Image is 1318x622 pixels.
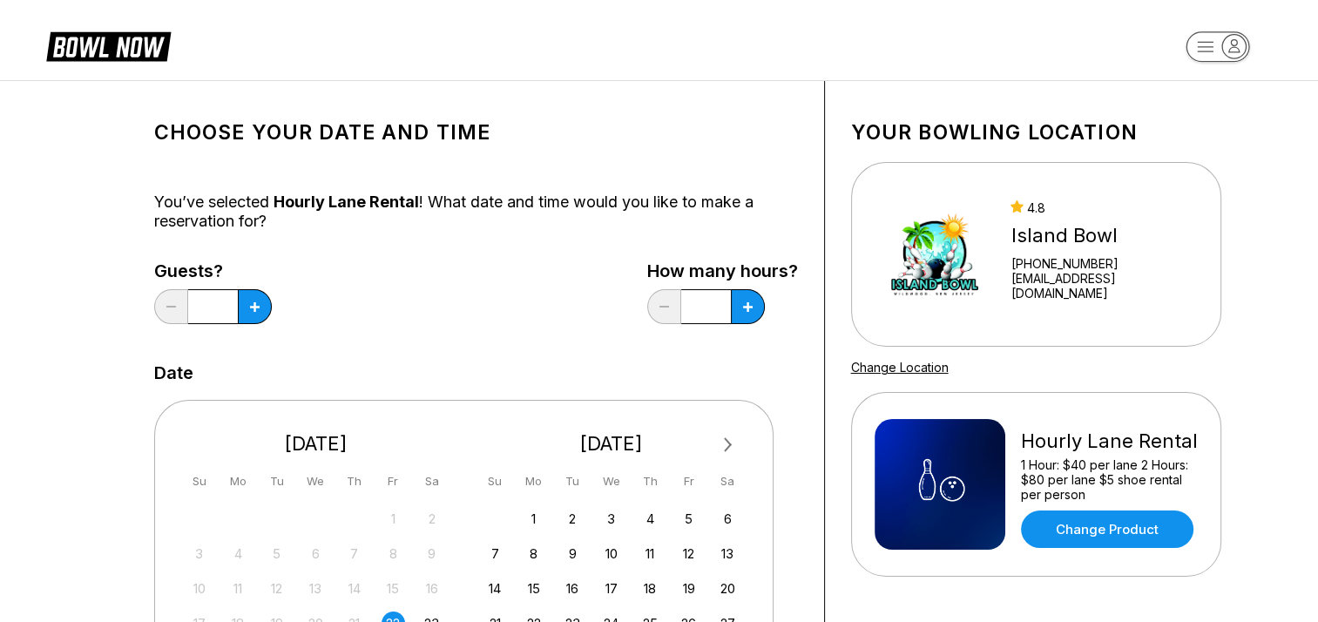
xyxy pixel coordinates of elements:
div: Choose Monday, September 8th, 2025 [522,542,545,565]
a: Change Location [851,360,949,375]
div: Choose Wednesday, September 10th, 2025 [599,542,623,565]
div: Choose Saturday, September 13th, 2025 [716,542,740,565]
div: Not available Thursday, August 7th, 2025 [342,542,366,565]
div: Choose Sunday, September 14th, 2025 [483,577,507,600]
div: Sa [420,470,443,493]
div: Not available Monday, August 4th, 2025 [226,542,250,565]
div: Su [483,470,507,493]
div: Fr [382,470,405,493]
div: Choose Wednesday, September 3rd, 2025 [599,507,623,531]
div: Not available Monday, August 11th, 2025 [226,577,250,600]
div: Choose Tuesday, September 9th, 2025 [561,542,585,565]
button: Next Month [714,431,742,459]
h1: Choose your Date and time [154,120,798,145]
label: Guests? [154,261,272,281]
label: How many hours? [647,261,798,281]
div: Mo [226,470,250,493]
div: Choose Monday, September 15th, 2025 [522,577,545,600]
div: Choose Friday, September 19th, 2025 [677,577,700,600]
div: [DATE] [181,432,451,456]
div: Choose Tuesday, September 2nd, 2025 [561,507,585,531]
div: Not available Saturday, August 2nd, 2025 [420,507,443,531]
div: Not available Saturday, August 9th, 2025 [420,542,443,565]
div: Sa [716,470,740,493]
div: Hourly Lane Rental [1021,429,1198,453]
div: Choose Thursday, September 18th, 2025 [639,577,662,600]
div: Not available Tuesday, August 5th, 2025 [265,542,288,565]
div: Choose Tuesday, September 16th, 2025 [561,577,585,600]
h1: Your bowling location [851,120,1221,145]
div: 1 Hour: $40 per lane 2 Hours: $80 per lane $5 shoe rental per person [1021,457,1198,502]
a: [EMAIL_ADDRESS][DOMAIN_NAME] [1010,271,1197,301]
div: Not available Thursday, August 14th, 2025 [342,577,366,600]
div: Tu [265,470,288,493]
div: Choose Saturday, September 20th, 2025 [716,577,740,600]
img: Hourly Lane Rental [875,419,1005,550]
div: Fr [677,470,700,493]
div: Not available Saturday, August 16th, 2025 [420,577,443,600]
div: Mo [522,470,545,493]
div: You’ve selected ! What date and time would you like to make a reservation for? [154,193,798,231]
div: [DATE] [477,432,747,456]
div: Tu [561,470,585,493]
div: Choose Sunday, September 7th, 2025 [483,542,507,565]
div: Su [187,470,211,493]
div: Choose Saturday, September 6th, 2025 [716,507,740,531]
div: Choose Wednesday, September 17th, 2025 [599,577,623,600]
div: Choose Thursday, September 4th, 2025 [639,507,662,531]
div: We [599,470,623,493]
div: Not available Friday, August 15th, 2025 [382,577,405,600]
a: Change Product [1021,510,1193,548]
div: Island Bowl [1010,224,1197,247]
div: Not available Wednesday, August 6th, 2025 [304,542,328,565]
div: Not available Sunday, August 3rd, 2025 [187,542,211,565]
div: Th [639,470,662,493]
div: Not available Friday, August 8th, 2025 [382,542,405,565]
div: [PHONE_NUMBER] [1010,256,1197,271]
div: Choose Friday, September 12th, 2025 [677,542,700,565]
div: Th [342,470,366,493]
div: Choose Friday, September 5th, 2025 [677,507,700,531]
img: Island Bowl [875,189,996,320]
span: Hourly Lane Rental [274,193,419,211]
div: Not available Sunday, August 10th, 2025 [187,577,211,600]
label: Date [154,363,193,382]
div: Not available Friday, August 1st, 2025 [382,507,405,531]
div: Not available Wednesday, August 13th, 2025 [304,577,328,600]
div: Choose Monday, September 1st, 2025 [522,507,545,531]
div: 4.8 [1010,200,1197,215]
div: Not available Tuesday, August 12th, 2025 [265,577,288,600]
div: We [304,470,328,493]
div: Choose Thursday, September 11th, 2025 [639,542,662,565]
